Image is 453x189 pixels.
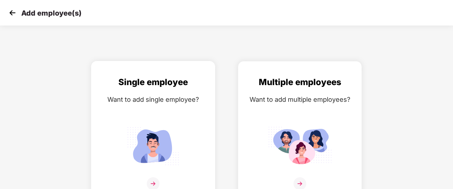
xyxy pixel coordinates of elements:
img: svg+xml;base64,PHN2ZyB4bWxucz0iaHR0cDovL3d3dy53My5vcmcvMjAwMC9zdmciIHdpZHRoPSIzMCIgaGVpZ2h0PSIzMC... [7,7,18,18]
img: svg+xml;base64,PHN2ZyB4bWxucz0iaHR0cDovL3d3dy53My5vcmcvMjAwMC9zdmciIGlkPSJTaW5nbGVfZW1wbG95ZWUiIH... [121,124,185,168]
div: Single employee [99,76,208,89]
div: Want to add single employee? [99,94,208,105]
img: svg+xml;base64,PHN2ZyB4bWxucz0iaHR0cDovL3d3dy53My5vcmcvMjAwMC9zdmciIGlkPSJNdWx0aXBsZV9lbXBsb3llZS... [268,124,332,168]
div: Multiple employees [245,76,354,89]
div: Want to add multiple employees? [245,94,354,105]
p: Add employee(s) [21,9,82,17]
